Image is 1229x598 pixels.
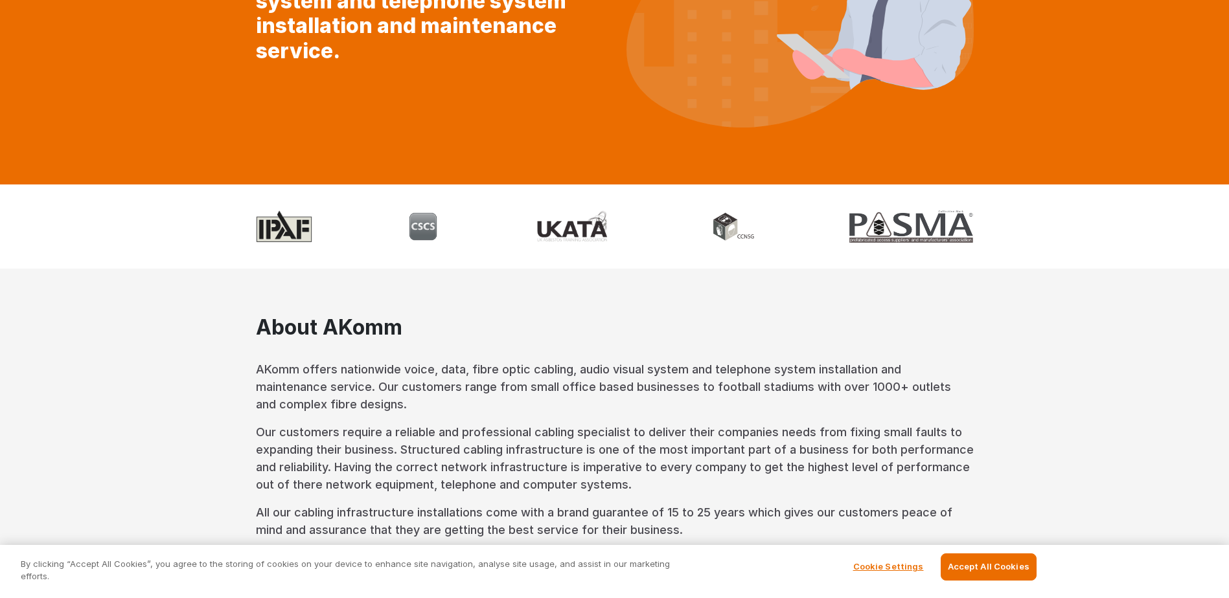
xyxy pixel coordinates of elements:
img: IPAF [256,210,313,243]
p: AKomm offers nationwide voice, data, fibre optic cabling, audio visual system and telephone syste... [256,360,974,413]
button: Accept All Cookies [941,553,1037,581]
p: Our customers require a reliable and professional cabling specialist to deliver their companies n... [256,423,974,493]
img: UKATA [533,210,615,243]
p: By clicking “Accept All Cookies”, you agree to the storing of cookies on your device to enhance s... [21,558,676,583]
img: CCNSG [709,210,755,243]
img: PASMA [849,210,973,243]
button: Cookie Settings [848,554,929,580]
p: All our cabling infrastructure installations come with a brand guarantee of 15 to 25 years which ... [256,504,974,538]
h2: About AKomm [256,315,974,340]
img: CSCS [407,210,439,243]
